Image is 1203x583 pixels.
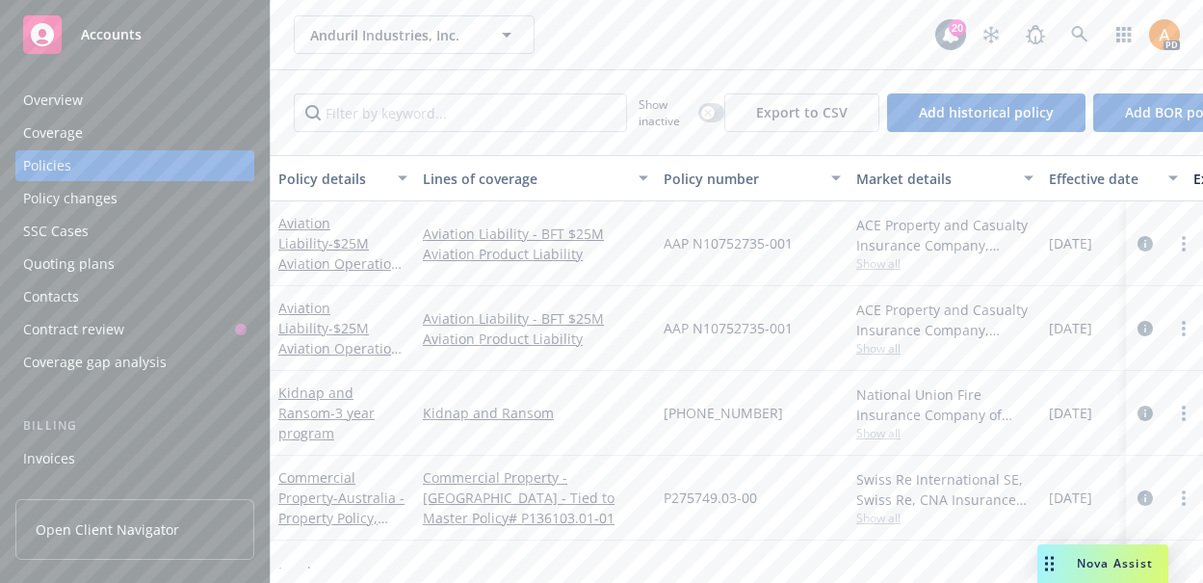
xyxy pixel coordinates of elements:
span: [DATE] [1049,318,1092,338]
div: National Union Fire Insurance Company of [GEOGRAPHIC_DATA], [GEOGRAPHIC_DATA], AIG, RT Specialty ... [856,384,1033,425]
a: Kidnap and Ransom [423,403,648,423]
a: circleInformation [1134,232,1157,255]
span: [DATE] [1049,233,1092,253]
span: Export to CSV [756,103,848,121]
a: Aviation Liability - BFT $25M Aviation Product Liability [423,224,648,264]
div: Policy changes [23,183,118,214]
input: Filter by keyword... [294,93,627,132]
span: [DATE] [1049,488,1092,508]
a: Quoting plans [15,249,254,279]
a: Stop snowing [972,15,1010,54]
a: Aviation Liability [278,214,406,293]
div: Quoting plans [23,249,115,279]
span: [DATE] [1049,403,1092,423]
span: Anduril Industries, Inc. [310,25,477,45]
span: Show all [856,340,1033,357]
span: Accounts [81,27,142,42]
span: AAP N10752735-001 [664,233,793,253]
div: Invoices [23,443,75,474]
img: photo [1149,19,1180,50]
div: Policy details [278,169,386,189]
span: Nova Assist [1077,555,1153,571]
a: Coverage gap analysis [15,347,254,378]
a: Switch app [1105,15,1143,54]
a: more [1172,317,1195,340]
a: Contacts [15,281,254,312]
span: Show all [856,255,1033,272]
span: Add historical policy [919,103,1054,121]
a: Invoices [15,443,254,474]
a: circleInformation [1134,487,1157,510]
div: Overview [23,85,83,116]
div: Policies [23,150,71,181]
div: ACE Property and Casualty Insurance Company, Chubb Group [856,215,1033,255]
span: - $25M Aviation Operation for BFT - DUPLICATE [278,234,406,293]
a: circleInformation [1134,317,1157,340]
a: Policy changes [15,183,254,214]
div: Billing updates [23,476,120,507]
a: Aviation Liability - BFT $25M Aviation Product Liability [423,308,648,349]
span: Show all [856,425,1033,441]
span: Show inactive [639,96,691,129]
a: more [1172,232,1195,255]
a: SSC Cases [15,216,254,247]
a: Commercial Property [278,468,405,568]
div: Contract review [23,314,124,345]
a: Search [1060,15,1099,54]
div: SSC Cases [23,216,89,247]
a: Contract review [15,314,254,345]
div: Billing [15,416,254,436]
div: Policy number [664,169,820,189]
button: Add historical policy [887,93,1085,132]
span: AAP N10752735-001 [664,318,793,338]
button: Effective date [1041,155,1186,201]
a: Commercial Property - [GEOGRAPHIC_DATA] - Tied to Master Policy# P136103.01-01 [423,467,648,528]
a: circleInformation [1134,402,1157,425]
div: Contacts [23,281,79,312]
button: Policy details [271,155,415,201]
a: more [1172,487,1195,510]
a: more [1172,402,1195,425]
a: Billing updates [15,476,254,507]
button: Lines of coverage [415,155,656,201]
a: Policies [15,150,254,181]
a: Overview [15,85,254,116]
a: Accounts [15,8,254,62]
div: 20 [949,19,966,37]
button: Policy number [656,155,849,201]
div: Coverage gap analysis [23,347,167,378]
span: - Australia - Property Policy, Tied to Master # P136103.01-01 [278,489,405,568]
button: Nova Assist [1037,544,1168,583]
a: Kidnap and Ransom [278,384,375,442]
a: Coverage [15,118,254,148]
div: Effective date [1049,169,1157,189]
button: Market details [849,155,1041,201]
button: Anduril Industries, Inc. [294,15,535,54]
button: Export to CSV [724,93,879,132]
span: [PHONE_NUMBER] [664,403,783,423]
span: Open Client Navigator [36,519,179,540]
a: Report a Bug [1016,15,1055,54]
span: Show all [856,510,1033,526]
div: ACE Property and Casualty Insurance Company, Chubb Group [856,300,1033,340]
span: P275749.03-00 [664,488,757,508]
span: - $25M Aviation Operation for BFT - annual premium of $42,188 for 23-24 and 24-25 [278,319,402,438]
a: Aviation Liability [278,299,400,438]
div: Coverage [23,118,83,148]
div: Market details [856,169,1012,189]
div: Lines of coverage [423,169,627,189]
div: Swiss Re International SE, Swiss Re, CNA Insurance (International) [856,469,1033,510]
div: Drag to move [1037,544,1061,583]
